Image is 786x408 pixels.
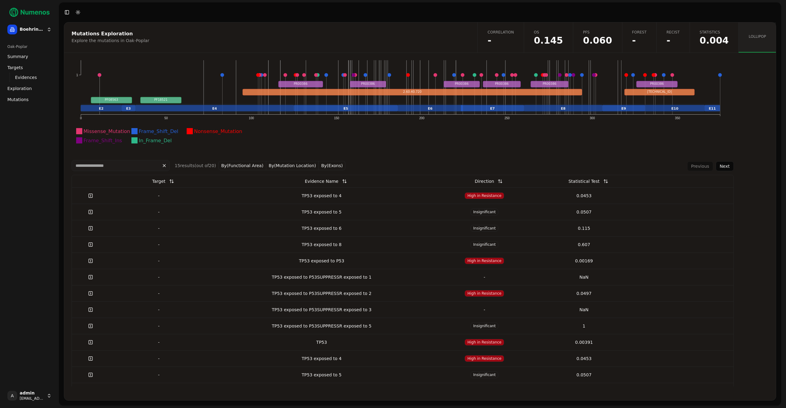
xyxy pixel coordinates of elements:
[470,323,498,329] span: Insignificant
[211,290,432,296] div: TP53 exposed to P53SUPPRESSR exposed to 2
[80,116,82,120] text: 0
[5,52,54,61] a: Summary
[105,98,118,101] text: PF08563
[537,258,631,264] div: 0.00169
[465,355,504,362] span: High in Resistance
[111,372,206,378] div: -
[632,36,647,45] span: NaN
[675,116,680,120] text: 350
[534,30,563,35] span: OS
[20,390,44,396] span: admin
[419,116,425,120] text: 200
[537,241,631,248] div: 0.607
[126,107,131,111] text: E3
[583,36,612,45] span: 0.0595451526521349
[195,163,216,168] span: (out of 20 )
[477,22,524,53] a: Correlation-
[15,74,37,80] span: Evidences
[568,176,599,187] div: Statistical Test
[537,339,631,345] div: 0.00391
[211,225,432,231] div: TP53 exposed to 6
[13,73,47,82] a: Evidences
[738,22,776,53] a: Lollipop
[7,96,29,103] span: Mutations
[211,274,432,280] div: TP53 exposed to P53SUPPRESSR exposed to 1
[470,225,498,232] span: Insignificant
[7,53,28,60] span: Summary
[211,241,432,248] div: TP53 exposed to 8
[475,176,494,187] div: Direction
[543,82,557,85] text: PR00386
[111,290,206,296] div: -
[470,371,498,378] span: Insignificant
[139,128,178,135] text: Frame_Shift_Del
[428,107,433,111] text: E6
[490,107,495,111] text: E7
[495,82,509,85] text: PR00386
[647,90,672,94] text: [TECHNICAL_ID]
[211,209,432,215] div: TP53 exposed to 5
[266,161,319,170] button: By(Mutation Location)
[319,161,345,170] button: By(Exons)
[211,193,432,199] div: TP53 exposed to 4
[5,84,54,93] a: Exploration
[590,116,595,120] text: 300
[76,73,78,77] text: 1
[537,372,631,378] div: 0.0507
[5,95,54,104] a: Mutations
[294,82,308,85] text: PR00386
[334,116,339,120] text: 150
[504,116,510,120] text: 250
[537,323,631,329] div: 1
[218,161,266,170] button: By(Functional Area)
[20,27,44,32] span: Boehringer Ingelheim
[7,391,17,401] span: A
[465,290,504,297] span: High in Resistance
[74,8,82,17] button: Toggle Dark Mode
[211,307,432,313] div: TP53 exposed to P53SUPPRESSR exposed to 3
[111,274,206,280] div: -
[667,36,680,45] span: NaN
[465,257,504,264] span: High in Resistance
[5,22,54,37] button: Boehringer Ingelheim
[249,116,254,120] text: 100
[537,193,631,199] div: 0.0453
[5,63,54,73] a: Targets
[632,30,647,35] span: Forest
[437,307,532,313] div: -
[211,323,432,329] div: TP53 exposed to P53SUPPRESSR exposed to 5
[488,36,514,45] span: -
[111,323,206,329] div: -
[72,31,468,36] div: Mutations Exploration
[154,98,168,101] text: PF18521
[537,225,631,231] div: 0.115
[344,107,348,111] text: E5
[690,22,739,53] a: Statistics0.004
[465,192,504,199] span: High in Resistance
[5,388,54,403] button: Aadmin[EMAIL_ADDRESS]
[455,82,469,85] text: PR00386
[537,355,631,362] div: 0.0453
[5,42,54,52] div: Oak-Poplar
[537,290,631,296] div: 0.0497
[211,372,432,378] div: TP53 exposed to 5
[5,5,54,20] img: Numenos
[63,8,71,17] button: Toggle Sidebar
[656,22,690,53] a: Recist-
[622,22,656,53] a: Forest-
[20,396,44,401] span: [EMAIL_ADDRESS]
[99,107,103,111] text: E2
[524,22,573,53] a: OS0.145
[621,107,626,111] text: E9
[749,34,766,39] span: Lollipop
[111,307,206,313] div: -
[305,176,338,187] div: Evidence Name
[84,138,122,144] text: Frame_Shift_Ins
[534,36,563,45] span: 0.144620105677524
[537,209,631,215] div: 0.0507
[361,82,375,85] text: PR00386
[111,209,206,215] div: -
[111,258,206,264] div: -
[111,225,206,231] div: -
[111,355,206,362] div: -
